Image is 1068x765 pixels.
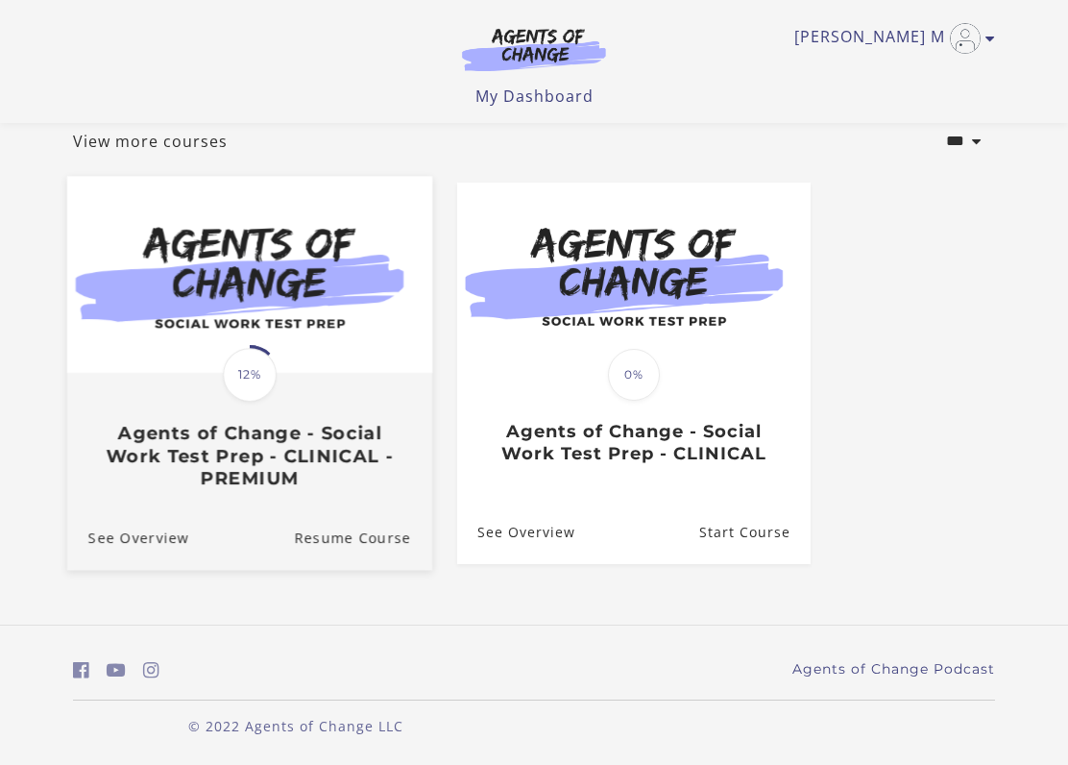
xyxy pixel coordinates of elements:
a: Agents of Change - Social Work Test Prep - CLINICAL: Resume Course [699,501,811,563]
a: https://www.facebook.com/groups/aswbtestprep (Open in a new window) [73,656,89,684]
img: Agents of Change Logo [442,27,626,71]
i: https://www.facebook.com/groups/aswbtestprep (Open in a new window) [73,661,89,679]
a: Agents of Change - Social Work Test Prep - CLINICAL - PREMIUM: Resume Course [294,505,432,569]
i: https://www.instagram.com/agentsofchangeprep/ (Open in a new window) [143,661,159,679]
a: https://www.youtube.com/c/AgentsofChangeTestPrepbyMeaganMitchell (Open in a new window) [107,656,126,684]
a: https://www.instagram.com/agentsofchangeprep/ (Open in a new window) [143,656,159,684]
a: Agents of Change - Social Work Test Prep - CLINICAL - PREMIUM: See Overview [67,505,189,569]
a: Toggle menu [794,23,985,54]
a: Agents of Change Podcast [792,659,995,679]
a: View more courses [73,130,228,153]
span: 0% [608,349,660,401]
a: Agents of Change - Social Work Test Prep - CLINICAL: See Overview [457,501,575,563]
i: https://www.youtube.com/c/AgentsofChangeTestPrepbyMeaganMitchell (Open in a new window) [107,661,126,679]
p: © 2022 Agents of Change LLC [73,716,519,736]
h3: Agents of Change - Social Work Test Prep - CLINICAL [477,421,789,464]
a: My Dashboard [475,86,594,107]
span: 12% [223,348,277,402]
h3: Agents of Change - Social Work Test Prep - CLINICAL - PREMIUM [88,422,411,489]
